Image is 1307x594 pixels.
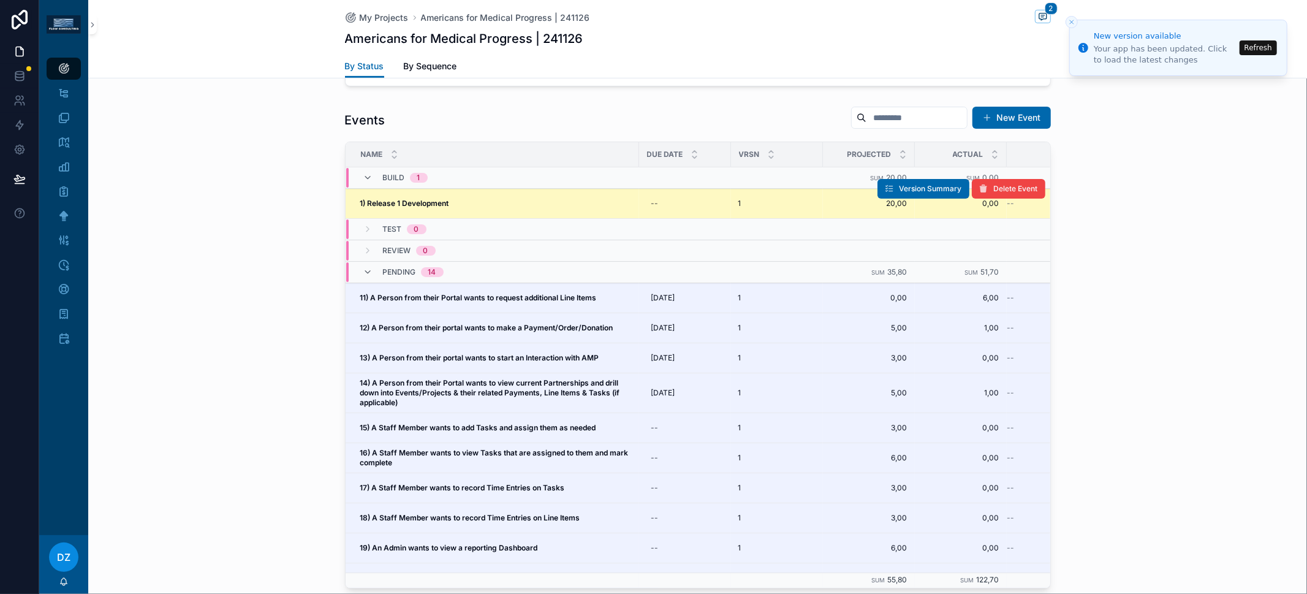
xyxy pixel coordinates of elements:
[47,15,81,34] img: App logo
[830,423,907,433] a: 3,00
[922,323,999,333] a: 1,00
[981,267,999,276] span: 51,70
[646,478,724,498] a: --
[646,318,724,338] a: [DATE]
[738,423,741,433] span: 1
[651,199,659,208] div: --
[417,173,420,183] div: 1
[1007,199,1103,208] a: --
[1240,40,1277,55] button: Refresh
[345,12,409,24] a: My Projects
[360,543,632,553] a: 19) An Admin wants to view a reporting Dashboard
[651,323,675,333] span: [DATE]
[738,199,816,208] a: 1
[888,575,907,584] span: 55,80
[1094,44,1236,66] div: Your app has been updated. Click to load the latest changes
[345,55,384,78] a: By Status
[646,538,724,558] a: --
[922,483,999,493] span: 0,00
[651,453,659,463] div: --
[383,246,411,256] span: Review
[646,508,724,528] a: --
[404,60,457,72] span: By Sequence
[360,448,632,468] a: 16) A Staff Member wants to view Tasks that are assigned to them and mark complete
[738,293,816,303] a: 1
[830,199,907,208] a: 20,00
[739,150,760,159] span: VRSN
[360,483,632,493] a: 17) A Staff Member wants to record Time Entries on Tasks
[646,348,724,368] a: [DATE]
[360,423,632,433] a: 15) A Staff Member wants to add Tasks and assign them as needed
[830,323,907,333] a: 5,00
[871,175,884,181] small: Sum
[738,293,741,303] span: 1
[983,173,999,182] span: 0,00
[1007,423,1015,433] span: --
[360,323,613,332] strong: 12) A Person from their portal wants to make a Payment/Order/Donation
[361,150,383,159] span: Name
[360,199,632,208] a: 1) Release 1 Development
[1007,513,1103,523] a: --
[738,483,816,493] a: 1
[1007,293,1015,303] span: --
[651,423,659,433] div: --
[360,513,580,522] strong: 18) A Staff Member wants to record Time Entries on Line Items
[647,150,683,159] span: Due Date
[1007,388,1015,398] span: --
[360,483,565,492] strong: 17) A Staff Member wants to record Time Entries on Tasks
[738,513,816,523] a: 1
[646,288,724,308] a: [DATE]
[345,30,583,47] h1: Americans for Medical Progress | 241126
[961,577,974,584] small: Sum
[738,353,816,363] a: 1
[830,353,907,363] a: 3,00
[360,293,632,303] a: 11) A Person from their Portal wants to request additional Line Items
[922,293,999,303] a: 6,00
[360,378,622,407] strong: 14) A Person from their Portal wants to view current Partnerships and drill down into Events/Proj...
[738,323,741,333] span: 1
[872,269,885,276] small: Sum
[414,224,419,234] div: 0
[39,49,88,365] div: scrollable content
[1094,30,1236,42] div: New version available
[738,453,816,463] a: 1
[646,448,724,468] a: --
[994,184,1038,194] span: Delete Event
[922,199,999,208] a: 0,00
[953,150,983,159] span: Actual
[1007,513,1015,523] span: --
[830,543,907,553] a: 6,00
[738,388,741,398] span: 1
[972,107,1051,129] button: New Event
[738,388,816,398] a: 1
[360,199,449,208] strong: 1) Release 1 Development
[1066,16,1078,28] button: Close toast
[404,55,457,80] a: By Sequence
[421,12,590,24] span: Americans for Medical Progress | 241126
[360,543,538,552] strong: 19) An Admin wants to view a reporting Dashboard
[651,483,659,493] div: --
[345,60,384,72] span: By Status
[872,577,885,584] small: Sum
[1007,453,1015,463] span: --
[830,293,907,303] a: 0,00
[383,173,405,183] span: Build
[830,453,907,463] a: 6,00
[922,543,999,553] a: 0,00
[738,453,741,463] span: 1
[922,388,999,398] span: 1,00
[1007,323,1103,333] a: --
[383,267,416,277] span: Pending
[830,513,907,523] a: 3,00
[922,353,999,363] span: 0,00
[646,194,724,213] a: --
